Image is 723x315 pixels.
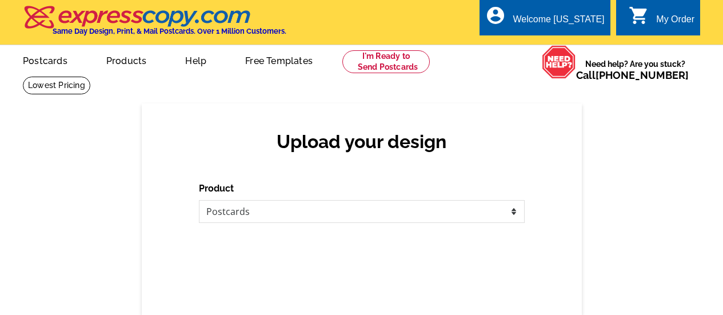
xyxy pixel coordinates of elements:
a: [PHONE_NUMBER] [596,69,689,81]
a: Same Day Design, Print, & Mail Postcards. Over 1 Million Customers. [23,14,286,35]
a: Postcards [5,46,86,73]
div: My Order [656,14,694,30]
a: Help [167,46,225,73]
span: Need help? Are you stuck? [576,58,694,81]
h4: Same Day Design, Print, & Mail Postcards. Over 1 Million Customers. [53,27,286,35]
img: help [542,45,576,79]
i: account_circle [485,5,506,26]
a: Free Templates [227,46,331,73]
h2: Upload your design [210,131,513,153]
div: Welcome [US_STATE] [513,14,604,30]
i: shopping_cart [629,5,649,26]
a: shopping_cart My Order [629,13,694,27]
label: Product [199,182,234,196]
span: Call [576,69,689,81]
a: Products [88,46,165,73]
